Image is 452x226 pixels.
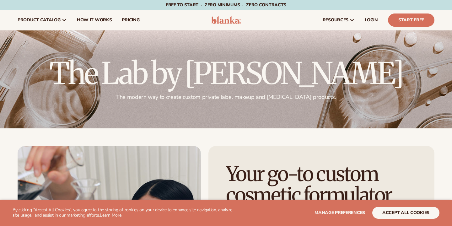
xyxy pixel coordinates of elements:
h1: Your go-to custom cosmetic formulator [226,164,417,206]
button: Manage preferences [315,207,365,219]
a: product catalog [13,10,72,30]
a: pricing [117,10,144,30]
span: LOGIN [365,18,378,23]
p: The modern way to create custom private label makeup and [MEDICAL_DATA] products. [18,94,434,101]
p: By clicking "Accept All Cookies", you agree to the storing of cookies on your device to enhance s... [13,207,236,218]
a: resources [318,10,360,30]
span: resources [323,18,348,23]
span: Free to start · ZERO minimums · ZERO contracts [166,2,286,8]
span: Manage preferences [315,210,365,216]
span: product catalog [18,18,61,23]
span: pricing [122,18,139,23]
h2: The Lab by [PERSON_NAME] [18,58,434,89]
span: How It Works [77,18,112,23]
a: How It Works [72,10,117,30]
a: Learn More [100,212,121,218]
a: Start Free [388,13,434,27]
button: accept all cookies [372,207,439,219]
img: logo [211,16,241,24]
a: LOGIN [360,10,383,30]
